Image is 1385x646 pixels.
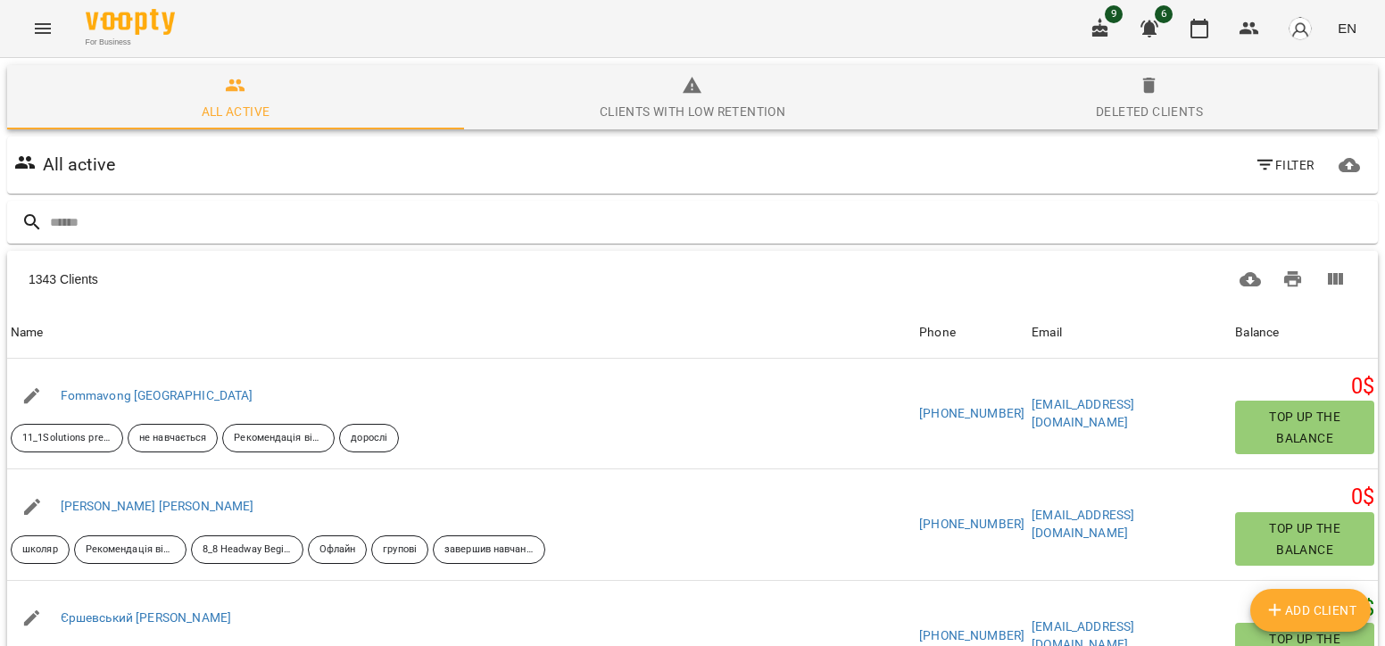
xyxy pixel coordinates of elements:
[600,101,785,122] div: Clients with low retention
[11,424,123,452] div: 11_1Solutions pre-intermidiate Past S
[1235,373,1374,401] h5: 0 $
[222,424,335,452] div: Рекомендація від друзів знайомих тощо
[1272,258,1315,301] button: Print
[86,37,175,48] span: For Business
[1105,5,1123,23] span: 9
[308,535,368,564] div: Офлайн
[1032,397,1134,429] a: [EMAIL_ADDRESS][DOMAIN_NAME]
[1242,406,1367,449] span: Top up the balance
[86,9,175,35] img: Voopty Logo
[22,542,58,558] p: школяр
[234,431,323,446] p: Рекомендація від друзів знайомих тощо
[1096,101,1203,122] div: Deleted clients
[203,542,292,558] p: 8_8 Headway Beginner there isare
[351,431,387,446] p: дорослі
[1229,258,1272,301] button: Download CSV
[139,431,206,446] p: не навчається
[74,535,187,564] div: Рекомендація від друзів знайомих тощо
[1235,484,1374,511] h5: 0 $
[1032,322,1062,344] div: Sort
[202,101,270,122] div: All active
[919,628,1024,642] a: [PHONE_NUMBER]
[61,610,232,625] a: Єршевський [PERSON_NAME]
[1265,600,1357,621] span: Add Client
[29,270,664,288] div: 1343 Clients
[11,535,70,564] div: школяр
[919,322,956,344] div: Phone
[339,424,399,452] div: дорослі
[1032,322,1062,344] div: Email
[191,535,303,564] div: 8_8 Headway Beginner there isare
[11,322,44,344] div: Name
[61,388,253,402] a: Fommavong [GEOGRAPHIC_DATA]
[919,322,1024,344] span: Phone
[319,542,356,558] p: Офлайн
[21,7,64,50] button: Menu
[11,322,912,344] span: Name
[1331,12,1364,45] button: EN
[1032,322,1228,344] span: Email
[1288,16,1313,41] img: avatar_s.png
[61,499,254,513] a: [PERSON_NAME] [PERSON_NAME]
[371,535,428,564] div: групові
[1235,512,1374,566] button: Top up the balance
[22,431,112,446] p: 11_1Solutions pre-intermidiate Past S
[1235,322,1279,344] div: Sort
[1314,258,1356,301] button: Columns view
[1255,154,1315,176] span: Filter
[86,542,175,558] p: Рекомендація від друзів знайомих тощо
[1155,5,1173,23] span: 6
[383,542,417,558] p: групові
[1235,595,1374,623] h5: 205 $
[919,517,1024,531] a: [PHONE_NUMBER]
[433,535,545,564] div: завершив навчання
[1248,149,1322,181] button: Filter
[43,151,115,178] h6: All active
[128,424,218,452] div: не навчається
[11,322,44,344] div: Sort
[919,406,1024,420] a: [PHONE_NUMBER]
[1235,401,1374,454] button: Top up the balance
[1235,322,1374,344] span: Balance
[7,251,1378,308] div: Table Toolbar
[1338,19,1356,37] span: EN
[1032,508,1134,540] a: [EMAIL_ADDRESS][DOMAIN_NAME]
[919,322,956,344] div: Sort
[1250,589,1372,632] button: Add Client
[1235,322,1279,344] div: Balance
[1242,518,1367,560] span: Top up the balance
[444,542,534,558] p: завершив навчання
